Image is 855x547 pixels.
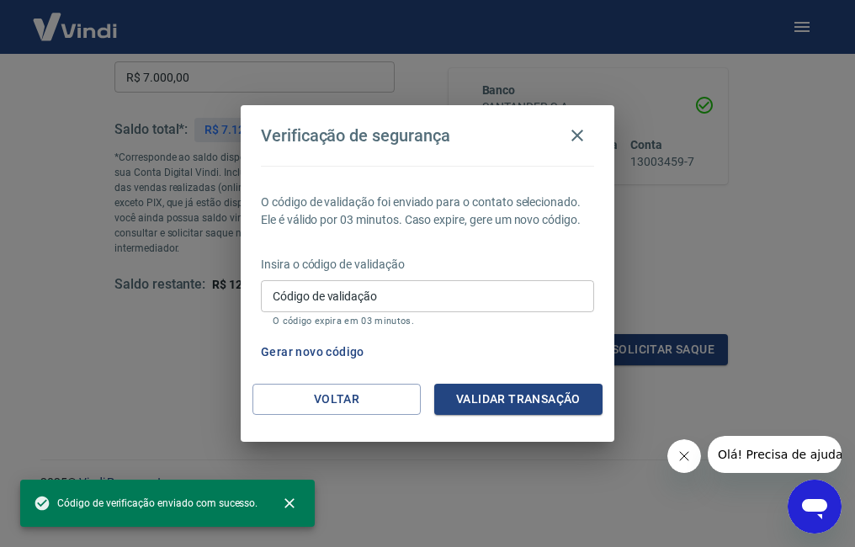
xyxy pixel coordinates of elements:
[261,194,594,229] p: O código de validação foi enviado para o contato selecionado. Ele é válido por 03 minutos. Caso e...
[34,495,258,512] span: Código de verificação enviado com sucesso.
[252,384,421,415] button: Voltar
[434,384,603,415] button: Validar transação
[273,316,582,327] p: O código expira em 03 minutos.
[788,480,842,534] iframe: Botão para abrir a janela de mensagens
[667,439,701,473] iframe: Fechar mensagem
[261,256,594,273] p: Insira o código de validação
[271,485,308,522] button: close
[261,125,450,146] h4: Verificação de segurança
[10,12,141,25] span: Olá! Precisa de ajuda?
[708,436,842,473] iframe: Mensagem da empresa
[254,337,371,368] button: Gerar novo código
